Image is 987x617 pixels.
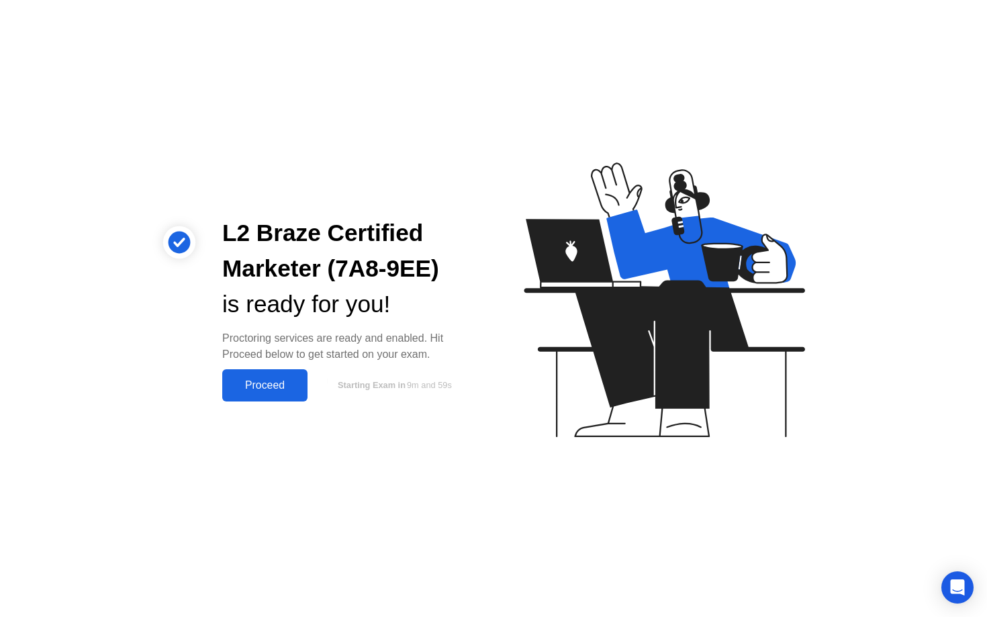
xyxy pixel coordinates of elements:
div: is ready for you! [222,287,472,322]
div: L2 Braze Certified Marketer (7A8-9EE) [222,216,472,287]
button: Starting Exam in9m and 59s [314,373,472,398]
div: Proctoring services are ready and enabled. Hit Proceed below to get started on your exam. [222,330,472,363]
button: Proceed [222,369,308,401]
span: 9m and 59s [407,380,452,390]
div: Proceed [226,379,303,391]
div: Open Intercom Messenger [941,571,974,604]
